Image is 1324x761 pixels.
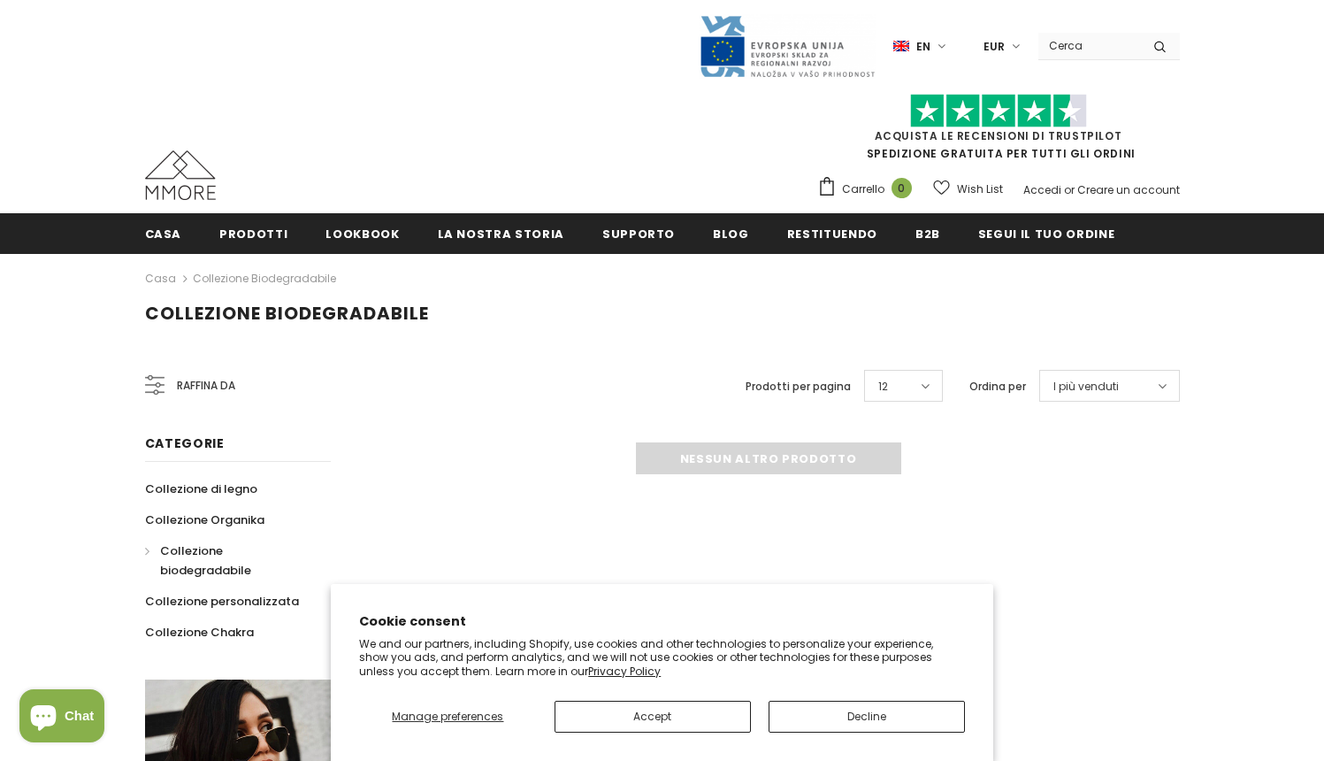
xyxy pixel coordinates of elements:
[915,213,940,253] a: B2B
[916,38,930,56] span: en
[145,586,299,617] a: Collezione personalizzata
[145,226,182,242] span: Casa
[438,226,564,242] span: La nostra storia
[1053,378,1119,396] span: I più venduti
[392,709,503,724] span: Manage preferences
[219,213,287,253] a: Prodotti
[145,511,264,528] span: Collezione Organika
[145,301,429,326] span: Collezione biodegradabile
[978,226,1114,242] span: Segui il tuo ordine
[602,226,675,242] span: supporto
[1038,33,1140,58] input: Search Site
[145,624,254,641] span: Collezione Chakra
[177,376,235,396] span: Raffina da
[359,701,536,733] button: Manage preferences
[325,226,399,242] span: Lookbook
[1023,182,1061,197] a: Accedi
[983,38,1005,56] span: EUR
[842,181,884,198] span: Carrello
[160,542,251,579] span: Collezione biodegradabile
[145,268,176,289] a: Casa
[915,226,940,242] span: B2B
[193,271,336,286] a: Collezione biodegradabile
[602,213,675,253] a: supporto
[699,14,876,79] img: Javni Razpis
[1077,182,1180,197] a: Creare un account
[933,173,1003,204] a: Wish List
[892,178,912,198] span: 0
[219,226,287,242] span: Prodotti
[787,213,877,253] a: Restituendo
[145,480,257,497] span: Collezione di legno
[787,226,877,242] span: Restituendo
[957,181,1003,198] span: Wish List
[817,176,921,203] a: Carrello 0
[878,378,888,396] span: 12
[145,617,254,648] a: Collezione Chakra
[713,226,749,242] span: Blog
[555,701,751,733] button: Accept
[910,94,1087,128] img: Fidati di Pilot Stars
[145,434,225,452] span: Categorie
[14,689,110,747] inbox-online-store-chat: Shopify online store chat
[1064,182,1075,197] span: or
[969,378,1026,396] label: Ordina per
[145,150,216,200] img: Casi MMORE
[817,102,1180,161] span: SPEDIZIONE GRATUITA PER TUTTI GLI ORDINI
[769,701,965,733] button: Decline
[438,213,564,253] a: La nostra storia
[588,664,661,679] a: Privacy Policy
[359,637,965,679] p: We and our partners, including Shopify, use cookies and other technologies to personalize your ex...
[713,213,749,253] a: Blog
[145,593,299,610] span: Collezione personalizzata
[875,128,1122,143] a: Acquista le recensioni di TrustPilot
[746,378,851,396] label: Prodotti per pagina
[145,504,264,535] a: Collezione Organika
[325,213,399,253] a: Lookbook
[145,213,182,253] a: Casa
[893,39,909,54] img: i-lang-1.png
[145,473,257,504] a: Collezione di legno
[359,612,965,631] h2: Cookie consent
[145,535,311,586] a: Collezione biodegradabile
[699,38,876,53] a: Javni Razpis
[978,213,1114,253] a: Segui il tuo ordine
